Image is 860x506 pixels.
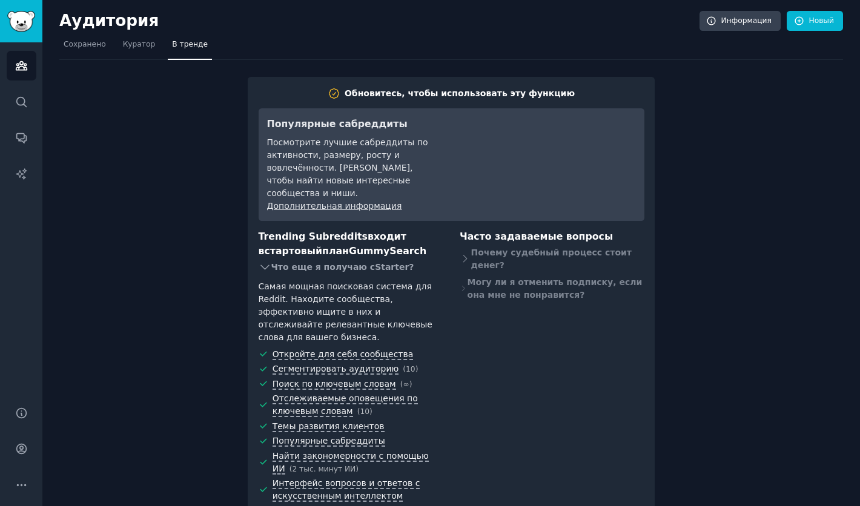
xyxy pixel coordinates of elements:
[349,245,426,257] font: GummySearch
[64,40,106,48] font: Сохранено
[273,379,396,389] font: Поиск по ключевым словам
[273,421,385,431] font: Темы развития клиентов
[403,365,406,373] font: (
[468,277,643,300] font: Могу ли я отменить подписку, если она мне не понравится?
[168,35,212,60] a: В тренде
[59,11,159,30] font: Аудитория
[375,262,409,272] font: Starter
[271,262,375,272] font: Что еще я получаю с
[267,137,428,198] font: Посмотрите лучшие сабреддиты по активности, размеру, росту и вовлечённости. [PERSON_NAME], чтобы ...
[322,245,349,257] font: план
[415,365,418,373] font: )
[460,231,613,242] font: Часто задаваемые вопросы
[259,281,432,342] font: Самая мощная поисковая система для Reddit. Находите сообщества, эффективно ищите в них и отслежив...
[403,380,409,389] font: ∞
[123,40,156,48] font: Куратор
[787,11,843,31] a: Новый
[345,88,575,98] font: Обновитесь, чтобы использовать эту функцию
[273,349,414,359] font: Откройте для себя сообщества
[273,451,429,473] font: Найти закономерности с помощью ИИ
[809,16,834,25] font: Новый
[259,231,406,257] font: входит в
[59,35,110,60] a: Сохранено
[267,201,402,211] a: Дополнительная информация
[273,393,418,416] font: Отслеживаемые оповещения по ключевым словам
[172,40,208,48] font: В тренде
[400,380,403,389] font: (
[356,465,359,473] font: )
[409,262,414,272] font: ?
[369,407,372,416] font: )
[273,436,385,445] font: Популярные сабреддиты
[289,465,293,473] font: (
[7,11,35,32] img: Логотип GummySearch
[273,364,399,373] font: Сегментировать аудиторию
[700,11,781,31] a: Информация
[721,16,772,25] font: Информация
[273,478,420,501] font: Интерфейс вопросов и ответов с искусственным интеллектом
[292,465,356,473] font: 2 тыс. минут ИИ
[360,407,369,416] font: 10
[267,118,408,130] font: Популярные сабреддиты
[259,231,368,242] font: Trending Subreddits
[406,365,415,373] font: 10
[471,248,632,270] font: Почему судебный процесс стоит денег?
[119,35,160,60] a: Куратор
[264,245,322,257] font: стартовый
[454,117,636,208] iframe: Видеоплеер YouTube
[357,407,360,416] font: (
[409,380,412,389] font: )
